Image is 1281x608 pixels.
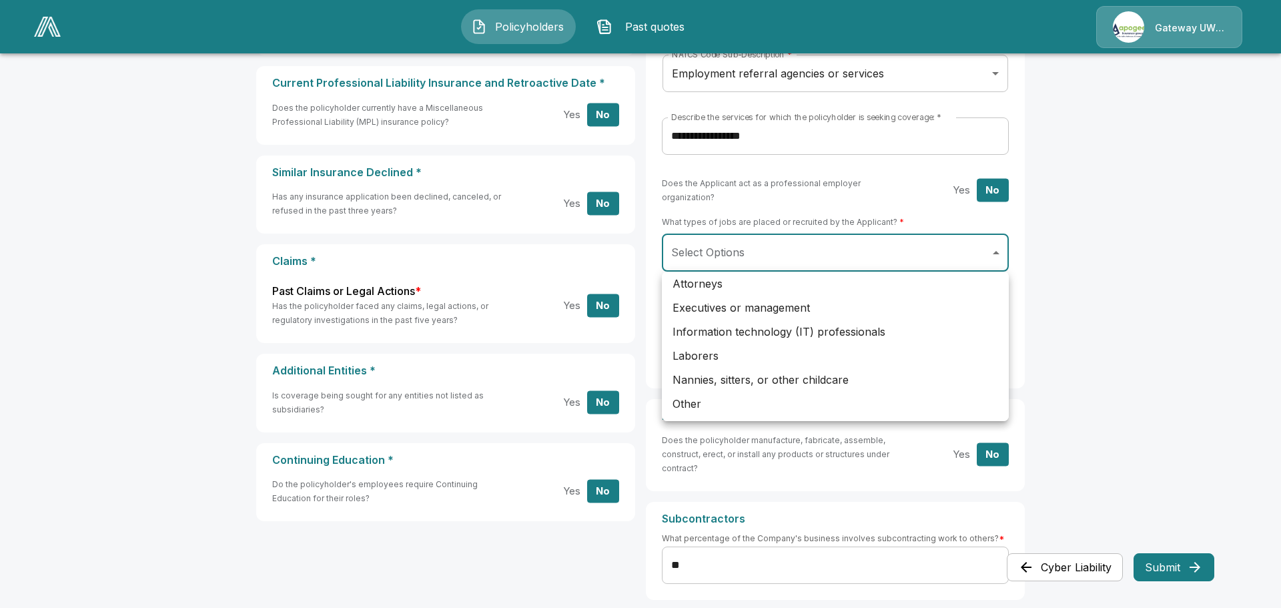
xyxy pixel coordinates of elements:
[662,320,1009,344] li: Information technology (IT) professionals
[662,368,1009,392] li: Nannies, sitters, or other childcare
[662,272,1009,296] li: Attorneys
[662,344,1009,368] li: Laborers
[662,296,1009,320] li: Executives or management
[662,392,1009,416] li: Other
